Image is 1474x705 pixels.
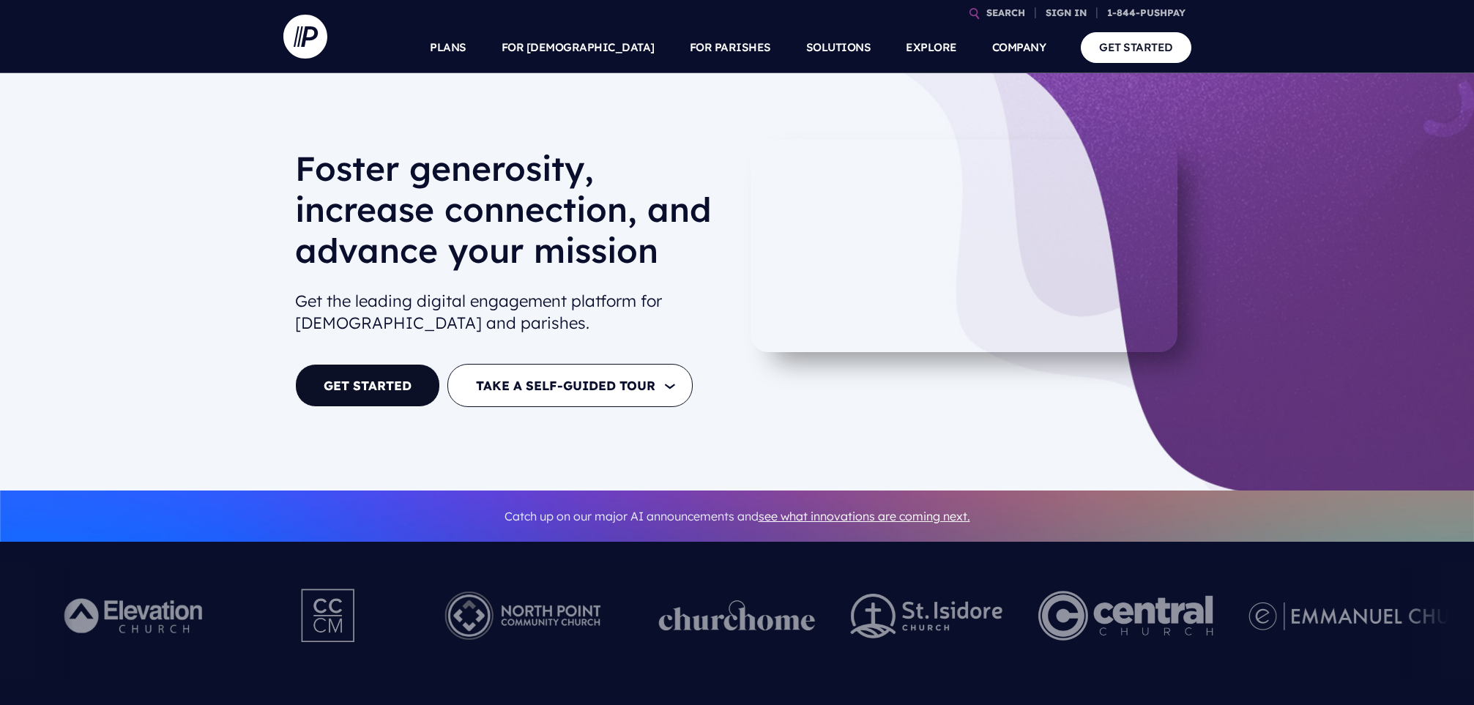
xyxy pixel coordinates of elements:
h2: Get the leading digital engagement platform for [DEMOGRAPHIC_DATA] and parishes. [295,284,726,341]
a: COMPANY [992,22,1046,73]
a: EXPLORE [906,22,957,73]
img: pp_logos_1 [658,600,815,631]
a: PLANS [430,22,466,73]
a: GET STARTED [295,364,440,407]
a: GET STARTED [1081,32,1191,62]
button: TAKE A SELF-GUIDED TOUR [447,364,693,407]
img: Central Church Henderson NV [1038,575,1213,656]
a: see what innovations are coming next. [759,509,970,523]
a: FOR PARISHES [690,22,771,73]
img: Pushpay_Logo__CCM [271,575,387,656]
img: pp_logos_2 [850,594,1002,638]
a: SOLUTIONS [806,22,871,73]
a: FOR [DEMOGRAPHIC_DATA] [502,22,655,73]
p: Catch up on our major AI announcements and [295,500,1180,533]
h1: Foster generosity, increase connection, and advance your mission [295,148,726,283]
img: Pushpay_Logo__NorthPoint [422,575,623,656]
img: Pushpay_Logo__Elevation [34,575,236,656]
